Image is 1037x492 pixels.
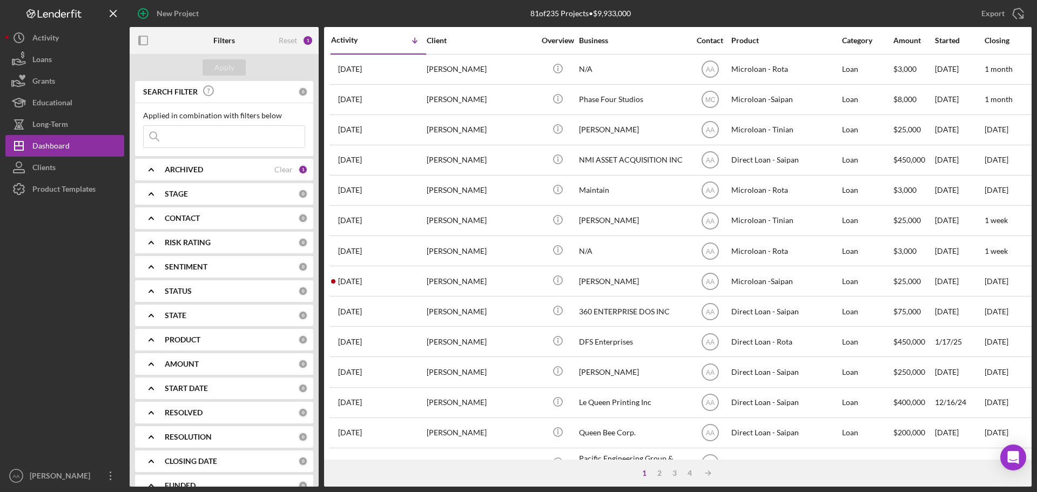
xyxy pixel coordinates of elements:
div: $200,000 [893,419,934,447]
div: Grants [32,70,55,95]
div: Le Queen Printing Inc [579,388,687,417]
div: [PERSON_NAME] [579,116,687,144]
div: DFS Enterprises [579,327,687,356]
div: Activity [331,36,379,44]
b: STATUS [165,287,192,295]
div: [PERSON_NAME] [427,449,535,477]
div: Loan [842,449,892,477]
button: Long-Term [5,113,124,135]
time: [DATE] [985,337,1008,346]
div: $75,000 [893,297,934,326]
time: 2025-06-02 23:05 [338,459,362,467]
div: Direct Loan - Saipan [731,388,839,417]
text: AA [13,473,20,479]
div: Applied in combination with filters below [143,111,305,120]
div: N/A [579,237,687,265]
b: RESOLVED [165,408,203,417]
div: 0 [298,87,308,97]
div: Loan [842,388,892,417]
div: Clear [274,165,293,174]
div: N/A [579,55,687,84]
div: NMI ASSET ACQUISITION INC [579,146,687,174]
div: Dashboard [32,135,70,159]
div: [PERSON_NAME] [427,327,535,356]
b: CONTACT [165,214,200,223]
div: Loan [842,358,892,386]
div: $25,000 [893,206,934,235]
div: Queen Bee Corp. [579,419,687,447]
button: Dashboard [5,135,124,157]
div: Started [935,36,984,45]
text: MC [705,96,715,104]
text: AA [705,278,714,285]
button: Educational [5,92,124,113]
time: 1 week [985,215,1008,225]
text: AA [705,217,714,225]
div: Microloan -Saipan [731,267,839,295]
div: Client [427,36,535,45]
div: $3,000 [893,237,934,265]
div: 0 [298,359,308,369]
time: [DATE] [985,397,1008,407]
time: 2025-07-25 02:15 [338,186,362,194]
time: 2025-08-05 00:08 [338,125,362,134]
div: 0 [298,311,308,320]
time: [DATE] [985,185,1008,194]
div: Microloan - Tinian [731,116,839,144]
text: AA [705,338,714,346]
b: STATE [165,311,186,320]
time: 2025-07-04 07:50 [338,307,362,316]
b: PRODUCT [165,335,200,344]
div: [PERSON_NAME] [427,176,535,205]
button: Clients [5,157,124,178]
button: Export [971,3,1032,24]
time: 1 month [985,64,1013,73]
div: [DATE] [935,116,984,144]
button: Product Templates [5,178,124,200]
time: [DATE] [985,125,1008,134]
div: 0 [298,432,308,442]
div: Export [981,3,1005,24]
b: START DATE [165,384,208,393]
div: Loan [842,297,892,326]
time: 2025-07-31 05:31 [338,156,362,164]
time: 2025-07-03 00:59 [338,338,362,346]
div: [DATE] [935,267,984,295]
div: Contact [690,36,730,45]
div: [PERSON_NAME] [427,55,535,84]
div: $450,000 [893,146,934,174]
div: [DATE] [935,206,984,235]
div: [DATE] [935,419,984,447]
div: [DATE] [935,449,984,477]
button: Loans [5,49,124,70]
div: 12/16/24 [935,388,984,417]
b: CLOSING DATE [165,457,217,466]
div: [PERSON_NAME] [427,146,535,174]
div: Direct Loan - Saipan [731,358,839,386]
time: [DATE] [985,277,1008,286]
button: Grants [5,70,124,92]
text: AA [705,187,714,194]
div: $3,000 [893,55,934,84]
text: AA [705,399,714,407]
div: 360 ENTERPRISE DOS INC [579,297,687,326]
div: Clients [32,157,56,181]
div: Loan [842,419,892,447]
button: Apply [203,59,246,76]
div: Activity [32,27,59,51]
div: $3,000 [893,176,934,205]
div: Loan [842,267,892,295]
b: FUNDED [165,481,196,490]
div: Direct Loan - Saipan [731,449,839,477]
div: 0 [298,408,308,417]
div: Maintain [579,176,687,205]
time: 2025-06-11 07:06 [338,398,362,407]
text: AA [705,126,714,134]
div: Loan [842,206,892,235]
time: 2025-06-30 03:34 [338,368,362,376]
div: 1 [302,35,313,46]
div: Direct Loan - Saipan [731,146,839,174]
b: SEARCH FILTER [143,87,198,96]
